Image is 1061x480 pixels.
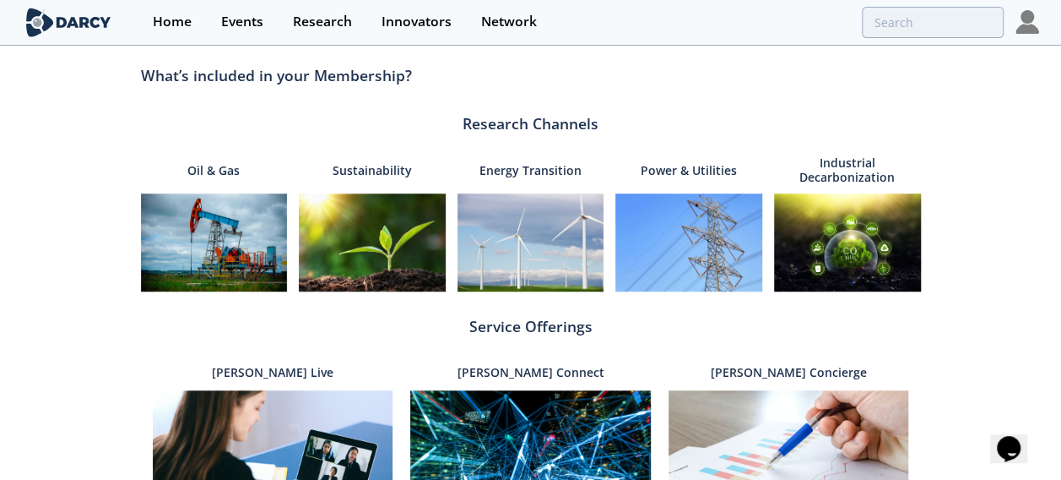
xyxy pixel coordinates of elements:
[641,152,737,188] p: Power & Utilities
[481,15,537,29] div: Network
[23,8,115,37] img: logo-wide.svg
[457,365,604,380] p: [PERSON_NAME] Connect
[141,57,921,95] div: What’s included in your Membership?
[212,365,333,380] p: [PERSON_NAME] Live
[479,152,582,188] p: Energy Transition
[711,365,867,380] p: [PERSON_NAME] Concierge
[457,194,604,292] img: energy-e11202bc638c76e8d54b5a3ddfa9579d.jpg
[221,15,263,29] div: Events
[141,112,921,134] div: Research Channels
[862,7,1004,38] input: Advanced Search
[774,152,921,188] p: Industrial Decarbonization
[1015,10,1039,34] img: Profile
[293,15,352,29] div: Research
[382,15,452,29] div: Innovators
[774,194,921,292] img: industrial-decarbonization-299db23ffd2d26ea53b85058e0ea4a31.jpg
[333,152,412,188] p: Sustainability
[141,315,921,337] div: Service Offerings
[187,152,240,188] p: Oil & Gas
[299,194,446,292] img: sustainability-770903ad21d5b8021506027e77cf2c8d.jpg
[153,15,192,29] div: Home
[990,412,1044,463] iframe: chat widget
[141,194,288,292] img: oilandgas-64dff166b779d667df70ba2f03b7bb17.jpg
[615,194,762,292] img: power-0245a545bc4df729e8541453bebf1337.jpg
